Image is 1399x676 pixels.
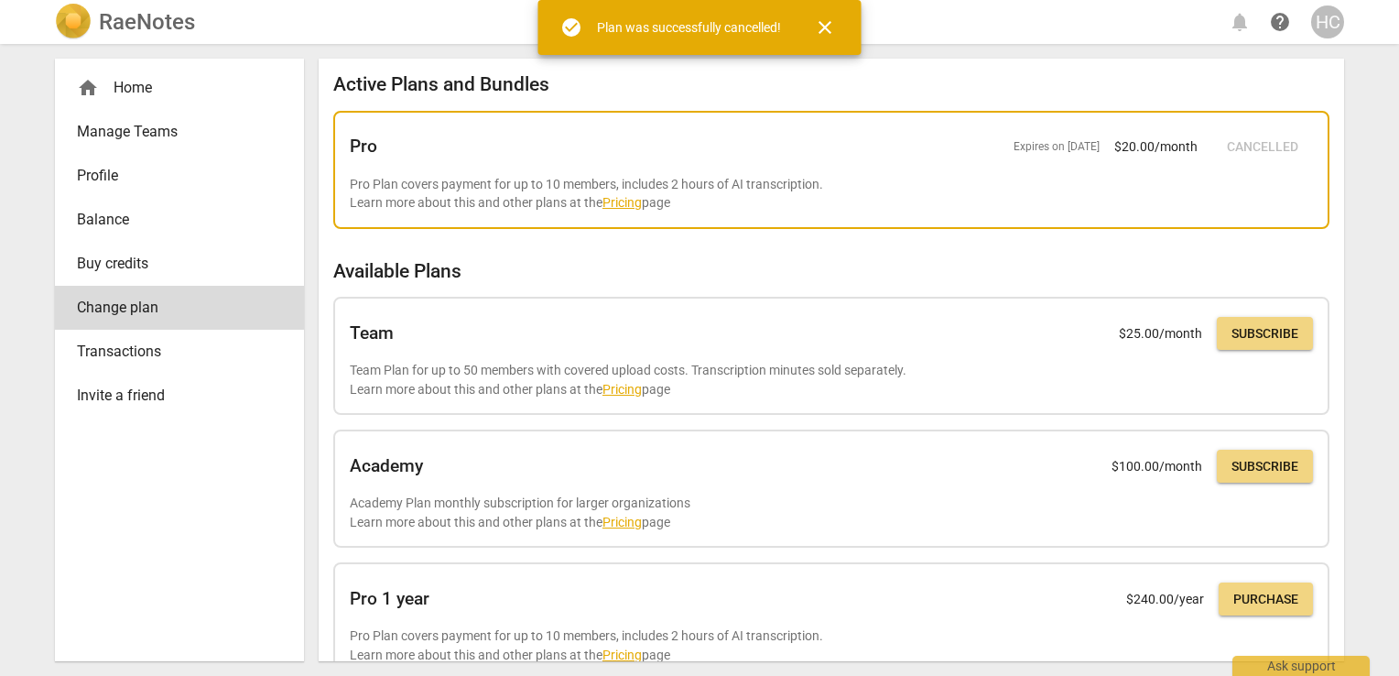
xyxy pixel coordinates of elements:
[1217,450,1313,483] button: Subscribe
[602,648,642,662] a: Pricing
[350,456,423,476] h2: Academy
[1233,591,1298,609] span: Purchase
[1311,5,1344,38] button: HC
[55,198,304,242] a: Balance
[55,374,304,418] a: Invite a friend
[1231,325,1298,343] span: Subscribe
[333,260,1329,283] h2: Available Plans
[602,195,642,210] a: Pricing
[602,515,642,529] a: Pricing
[1126,590,1204,609] p: $ 240.00 /year
[1119,324,1202,343] p: $ 25.00 /month
[77,341,267,363] span: Transactions
[350,175,1313,213] p: Pro Plan covers payment for up to 10 members, includes 2 hours of AI transcription. Learn more ab...
[333,73,1329,96] h2: Active Plans and Bundles
[55,4,195,40] a: LogoRaeNotes
[77,77,99,99] span: home
[77,385,267,407] span: Invite a friend
[1232,656,1370,676] div: Ask support
[55,154,304,198] a: Profile
[55,66,304,110] div: Home
[597,18,781,38] div: Plan was successfully cancelled!
[55,242,304,286] a: Buy credits
[350,494,1313,531] p: Academy Plan monthly subscription for larger organizations Learn more about this and other plans ...
[55,4,92,40] img: Logo
[77,165,267,187] span: Profile
[77,77,267,99] div: Home
[350,136,377,157] h2: Pro
[350,361,1313,398] p: Team Plan for up to 50 members with covered upload costs. Transcription minutes sold separately. ...
[350,589,429,609] h2: Pro 1 year
[1269,11,1291,33] span: help
[77,297,267,319] span: Change plan
[1217,317,1313,350] button: Subscribe
[1231,458,1298,476] span: Subscribe
[1263,5,1296,38] a: Help
[1014,139,1100,155] span: Expires on [DATE]
[1112,457,1202,476] p: $ 100.00 /month
[1219,583,1313,616] button: Purchase
[55,110,304,154] a: Manage Teams
[602,382,642,397] a: Pricing
[803,5,847,49] button: Close
[560,16,582,38] span: check_circle
[55,330,304,374] a: Transactions
[99,9,195,35] h2: RaeNotes
[350,323,394,343] h2: Team
[1114,137,1198,157] p: $ 20.00 /month
[350,627,1313,664] p: Pro Plan covers payment for up to 10 members, includes 2 hours of AI transcription. Learn more ab...
[814,16,836,38] span: close
[77,253,267,275] span: Buy credits
[77,209,267,231] span: Balance
[77,121,267,143] span: Manage Teams
[55,286,304,330] a: Change plan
